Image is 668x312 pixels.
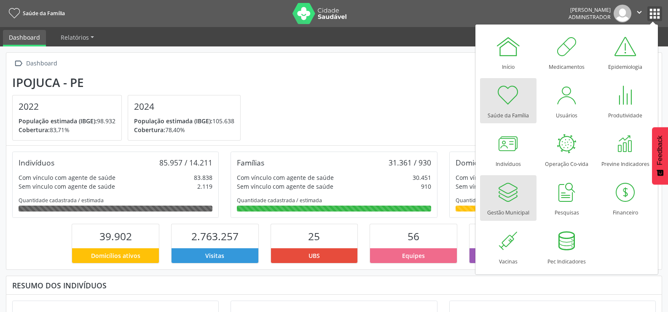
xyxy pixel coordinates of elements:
div: Resumo dos indivíduos [12,281,656,290]
a: Produtividade [597,78,654,123]
button:  [631,5,647,22]
span: Administrador [569,14,611,21]
div: Indivíduos [19,158,54,167]
div: Com vínculo com agente de saúde [456,173,553,182]
img: img [614,5,631,22]
span: População estimada (IBGE): [134,117,212,125]
h4: 2024 [134,101,234,112]
div: Com vínculo com agente de saúde [237,173,334,182]
p: 78,40% [134,125,234,134]
a: Operação Co-vida [539,127,595,172]
a: Epidemiologia [597,30,654,75]
div: Quantidade cadastrada / estimada [19,197,212,204]
span: Cobertura: [19,126,50,134]
div: Sem vínculo com agente de saúde [456,182,552,191]
div: 910 [421,182,431,191]
span: UBS [309,251,320,260]
button: apps [647,6,662,21]
span: Visitas [205,251,224,260]
div: 2.119 [197,182,212,191]
span: 39.902 [99,229,132,243]
div: Ipojuca - PE [12,76,247,90]
span: Relatórios [61,33,89,41]
a: Saúde da Família [480,78,537,123]
div: [PERSON_NAME] [569,6,611,14]
div: 30.451 [413,173,431,182]
p: 105.638 [134,117,234,125]
span: 25 [308,229,320,243]
a: Financeiro [597,175,654,220]
a: Medicamentos [539,30,595,75]
a: Saúde da Família [6,6,65,20]
p: 98.932 [19,117,115,125]
a: Pec Indicadores [539,224,595,269]
p: 83,71% [19,125,115,134]
span: Saúde da Família [23,10,65,17]
div: Com vínculo com agente de saúde [19,173,115,182]
div: Sem vínculo com agente de saúde [19,182,115,191]
div: 83.838 [194,173,212,182]
span: População estimada (IBGE): [19,117,97,125]
a: Início [480,30,537,75]
div: Dashboard [24,57,59,70]
span: Domicílios ativos [91,251,140,260]
button: Feedback - Mostrar pesquisa [652,127,668,184]
i:  [12,57,24,70]
a:  Dashboard [12,57,59,70]
a: Indivíduos [480,127,537,172]
div: Sem vínculo com agente de saúde [237,182,333,191]
div: Quantidade cadastrada / estimada [237,197,431,204]
a: Usuários [539,78,595,123]
a: Previne Indicadores [597,127,654,172]
a: Dashboard [3,30,46,46]
a: Pesquisas [539,175,595,220]
span: Cobertura: [134,126,165,134]
span: Equipes [402,251,425,260]
a: Gestão Municipal [480,175,537,220]
a: Vacinas [480,224,537,269]
i:  [635,8,644,17]
span: 56 [408,229,419,243]
div: Famílias [237,158,264,167]
div: Domicílios [456,158,491,167]
div: Quantidade cadastrada / estimada [456,197,649,204]
span: 2.763.257 [191,229,239,243]
h4: 2022 [19,101,115,112]
a: Relatórios [55,30,100,45]
div: 31.361 / 930 [389,158,431,167]
span: Feedback [656,136,664,165]
div: 85.957 / 14.211 [159,158,212,167]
